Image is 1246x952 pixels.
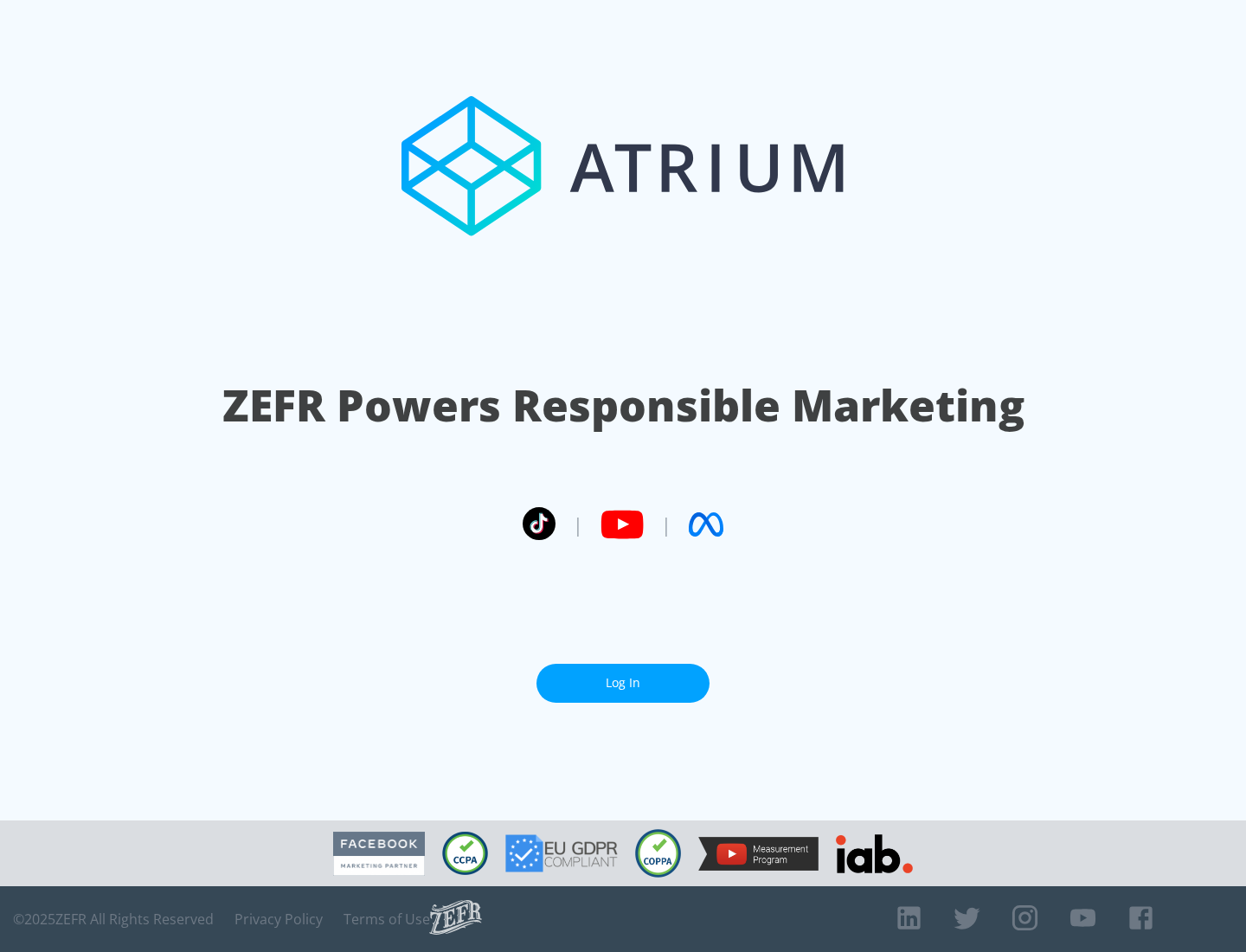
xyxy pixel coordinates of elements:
a: Log In [536,664,710,703]
img: Facebook Marketing Partner [333,832,425,876]
img: GDPR Compliant [505,834,618,872]
img: COPPA Compliant [635,829,681,878]
img: CCPA Compliant [442,832,488,875]
a: Privacy Policy [234,910,323,928]
img: IAB [836,834,913,873]
span: | [661,511,671,537]
h1: ZEFR Powers Responsible Marketing [222,376,1024,435]
span: | [573,511,583,537]
img: YouTube Measurement Program [698,837,819,871]
span: © 2025 ZEFR All Rights Reserved [13,910,214,928]
a: Terms of Use [344,910,430,928]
